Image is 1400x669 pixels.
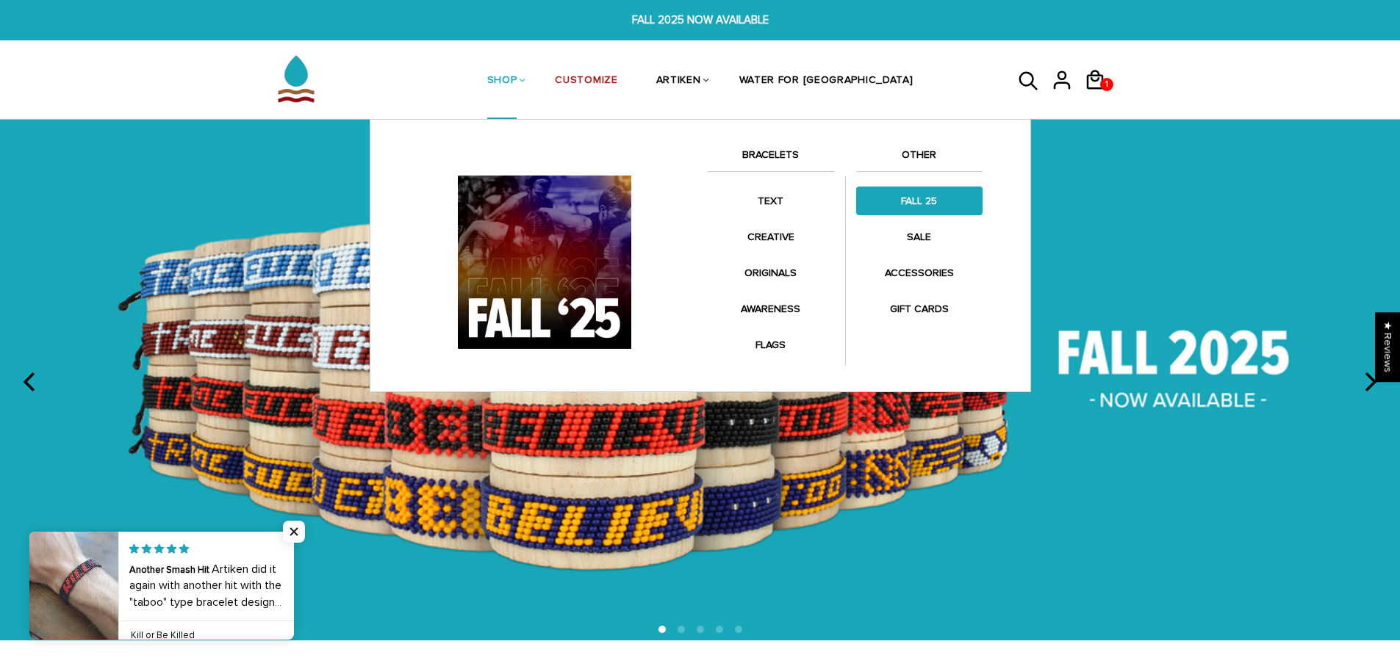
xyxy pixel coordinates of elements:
button: previous [15,366,47,398]
a: ARTIKEN [656,43,701,120]
a: TEXT [708,187,834,215]
a: BRACELETS [708,146,834,171]
a: ACCESSORIES [856,258,983,287]
a: OTHER [856,146,983,171]
a: WATER FOR [GEOGRAPHIC_DATA] [739,43,913,120]
a: AWARENESS [708,294,834,323]
a: SHOP [487,43,517,120]
a: ORIGINALS [708,258,834,287]
span: Close popup widget [283,521,305,543]
a: GIFT CARDS [856,294,983,323]
a: FALL 25 [856,187,983,215]
a: CUSTOMIZE [555,43,617,120]
div: Click to open Judge.me floating reviews tab [1375,312,1400,382]
a: CREATIVE [708,223,834,251]
button: next [1353,366,1385,398]
a: FLAGS [708,330,834,359]
a: SALE [856,223,983,251]
a: 1 [1084,95,1117,98]
span: 1 [1102,74,1112,95]
span: FALL 2025 NOW AVAILABLE [429,12,972,29]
